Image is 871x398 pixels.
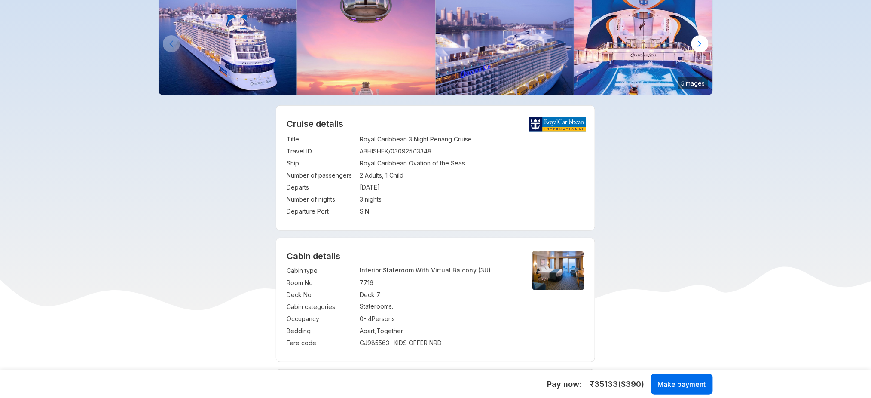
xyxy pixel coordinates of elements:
[355,133,360,145] td: :
[287,181,355,193] td: Departs
[360,339,518,347] div: CJ985563 - KIDS OFFER NRD
[651,374,713,395] button: Make payment
[287,301,355,313] td: Cabin categories
[355,289,360,301] td: :
[355,301,360,313] td: :
[376,327,403,334] span: Together
[287,337,355,349] td: Fare code
[287,325,355,337] td: Bedding
[478,266,491,274] span: (3U)
[360,303,518,310] p: Staterooms.
[287,313,355,325] td: Occupancy
[360,266,518,274] p: Interior Stateroom With Virtual Balcony
[287,119,584,129] h2: Cruise details
[355,181,360,193] td: :
[360,157,584,169] td: Royal Caribbean Ovation of the Seas
[355,313,360,325] td: :
[355,205,360,217] td: :
[355,157,360,169] td: :
[360,205,584,217] td: SIN
[287,133,355,145] td: Title
[678,77,709,89] small: 5 images
[355,325,360,337] td: :
[360,313,518,325] td: 0 - 4 Persons
[355,169,360,181] td: :
[287,265,355,277] td: Cabin type
[355,193,360,205] td: :
[547,379,582,389] h5: Pay now :
[360,193,584,205] td: 3 nights
[360,181,584,193] td: [DATE]
[287,157,355,169] td: Ship
[287,289,355,301] td: Deck No
[360,169,584,181] td: 2 Adults, 1 Child
[590,379,645,390] span: ₹ 35133 ($ 390 )
[360,133,584,145] td: Royal Caribbean 3 Night Penang Cruise
[360,277,518,289] td: 7716
[360,289,518,301] td: Deck 7
[287,205,355,217] td: Departure Port
[355,265,360,277] td: :
[355,337,360,349] td: :
[287,145,355,157] td: Travel ID
[355,277,360,289] td: :
[287,277,355,289] td: Room No
[360,145,584,157] td: ABHISHEK/030925/13348
[360,327,376,334] span: Apart ,
[287,169,355,181] td: Number of passengers
[355,145,360,157] td: :
[287,193,355,205] td: Number of nights
[287,251,584,261] h4: Cabin details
